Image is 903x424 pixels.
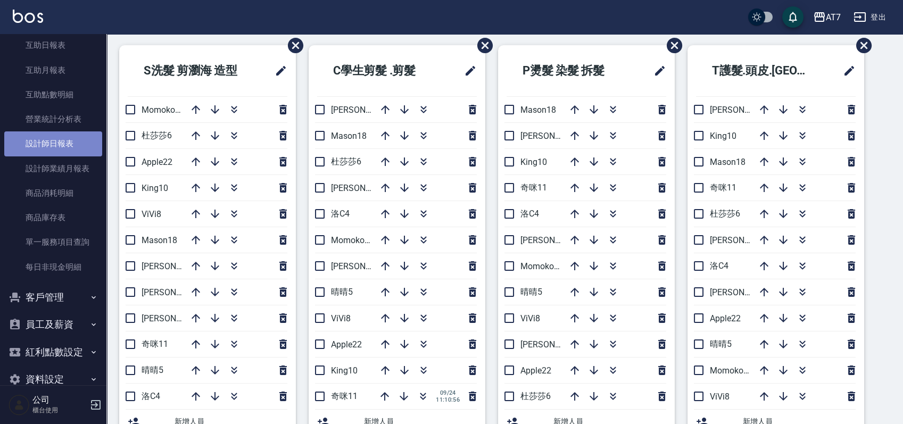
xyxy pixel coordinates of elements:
span: 刪除班表 [469,30,494,61]
a: 商品消耗明細 [4,181,102,205]
p: 櫃台使用 [32,405,87,415]
button: 客戶管理 [4,284,102,311]
span: Mason18 [331,131,367,141]
span: Mason18 [142,235,177,245]
span: [PERSON_NAME]2 [142,313,210,323]
span: 洛C4 [142,391,160,401]
h2: T護髮.頭皮.[GEOGRAPHIC_DATA] [696,52,829,90]
img: Logo [13,10,43,23]
h2: S洗髮 剪瀏海 造型 [128,52,261,90]
span: 09/24 [436,389,460,396]
span: Momoko12 [520,261,564,271]
span: 刪除班表 [848,30,873,61]
span: Apple22 [142,157,172,167]
button: AT7 [809,6,845,28]
span: [PERSON_NAME]9 [710,235,778,245]
a: 互助月報表 [4,58,102,82]
h2: C學生剪髮 .剪髮 [317,52,444,90]
span: 洛C4 [331,209,350,219]
span: 奇咪11 [520,182,547,193]
h2: P燙髮 染髮 拆髮 [507,52,634,90]
span: [PERSON_NAME]2 [710,105,778,115]
div: AT7 [826,11,841,24]
span: 杜莎莎6 [710,209,740,219]
span: ViVi8 [520,313,540,323]
span: [PERSON_NAME]7 [710,287,778,297]
span: 刪除班表 [280,30,305,61]
span: Mason18 [520,105,556,115]
button: 紅利點數設定 [4,338,102,366]
span: 奇咪11 [142,339,168,349]
span: 11:10:56 [436,396,460,403]
span: 杜莎莎6 [520,391,551,401]
span: King10 [520,157,547,167]
button: save [782,6,803,28]
span: [PERSON_NAME]9 [331,105,400,115]
span: Apple22 [520,365,551,376]
h5: 公司 [32,395,87,405]
span: [PERSON_NAME]2 [520,339,589,350]
button: 員工及薪資 [4,311,102,338]
span: Apple22 [710,313,741,323]
span: ViVi8 [331,313,351,323]
span: Momoko12 [331,235,374,245]
span: 刪除班表 [659,30,684,61]
span: 修改班表的標題 [268,58,287,84]
span: King10 [142,183,168,193]
span: 洛C4 [520,209,539,219]
span: 晴晴5 [710,339,732,349]
span: ViVi8 [142,209,161,219]
button: 資料設定 [4,365,102,393]
span: Apple22 [331,339,362,350]
a: 互助點數明細 [4,82,102,107]
span: 杜莎莎6 [142,130,172,140]
span: [PERSON_NAME]7 [520,235,589,245]
span: 奇咪11 [710,182,736,193]
span: [PERSON_NAME]9 [142,261,210,271]
span: King10 [331,365,358,376]
img: Person [9,394,30,415]
a: 單一服務項目查詢 [4,230,102,254]
span: 洛C4 [710,261,728,271]
a: 互助日報表 [4,33,102,57]
span: 杜莎莎6 [331,156,361,167]
span: [PERSON_NAME]7 [142,287,210,297]
a: 每日非現金明細 [4,255,102,279]
span: [PERSON_NAME]9 [520,131,589,141]
a: 商品庫存表 [4,205,102,230]
span: ViVi8 [710,392,730,402]
a: 設計師業績月報表 [4,156,102,181]
span: 晴晴5 [331,287,353,297]
span: Mason18 [710,157,745,167]
span: 修改班表的標題 [836,58,856,84]
a: 設計師日報表 [4,131,102,156]
span: 晴晴5 [142,365,163,375]
span: Momoko12 [710,365,753,376]
span: 修改班表的標題 [647,58,666,84]
a: 營業統計分析表 [4,107,102,131]
span: King10 [710,131,736,141]
span: Momoko12 [142,105,185,115]
span: [PERSON_NAME]2 [331,261,400,271]
span: 晴晴5 [520,287,542,297]
span: [PERSON_NAME]7 [331,183,400,193]
span: 奇咪11 [331,391,358,401]
span: 修改班表的標題 [458,58,477,84]
button: 登出 [849,7,890,27]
